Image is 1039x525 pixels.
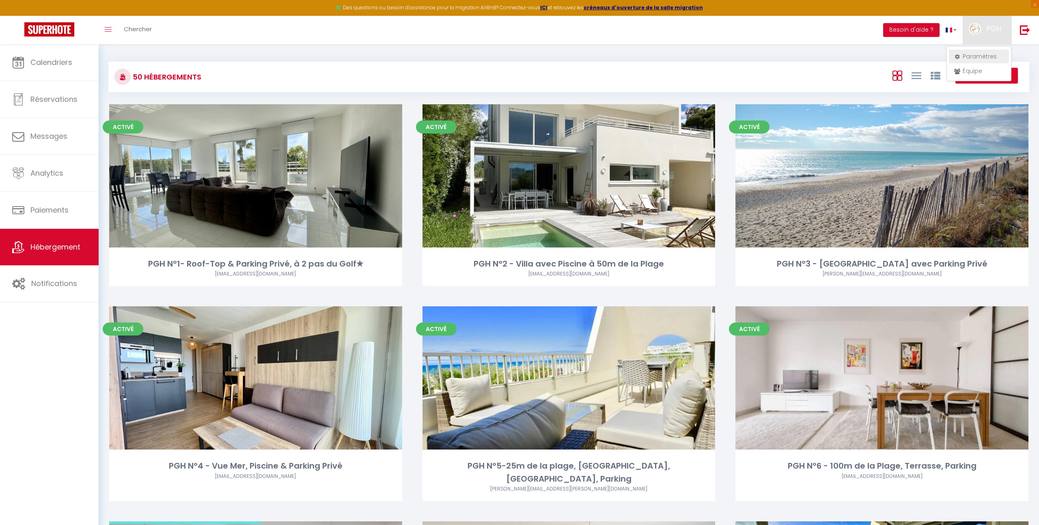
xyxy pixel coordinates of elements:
[584,4,703,11] a: créneaux d'ouverture de la salle migration
[949,64,1009,78] a: Équipe
[103,323,143,336] span: Activé
[986,24,1001,34] span: PGH
[422,460,716,485] div: PGH N°5-25m de la plage, [GEOGRAPHIC_DATA], [GEOGRAPHIC_DATA], Parking
[969,23,981,34] img: ...
[30,131,67,141] span: Messages
[735,460,1028,472] div: PGH N°6 - 100m de la Plage, Terrasse, Parking
[103,120,143,133] span: Activé
[735,473,1028,480] div: Airbnb
[1020,25,1030,35] img: logout
[931,69,940,82] a: Vue par Groupe
[30,94,78,104] span: Réservations
[729,120,770,133] span: Activé
[540,4,548,11] a: ICI
[109,473,402,480] div: Airbnb
[30,168,63,178] span: Analytics
[109,270,402,278] div: Airbnb
[729,323,770,336] span: Activé
[30,205,69,215] span: Paiements
[109,258,402,270] div: PGH N°1- Roof-Top & Parking Privé, à 2 pas du Golf✭
[416,323,457,336] span: Activé
[24,22,74,37] img: Super Booking
[31,278,77,288] span: Notifications
[963,16,1011,44] a: ... PGH
[735,258,1028,270] div: PGH N°3 - [GEOGRAPHIC_DATA] avec Parking Privé
[118,16,158,44] a: Chercher
[422,485,716,493] div: Airbnb
[416,120,457,133] span: Activé
[109,460,402,472] div: PGH N°4 - Vue Mer, Piscine & Parking Privé
[735,270,1028,278] div: Airbnb
[6,3,31,28] button: Ouvrir le widget de chat LiveChat
[30,57,72,67] span: Calendriers
[30,242,80,252] span: Hébergement
[124,25,152,33] span: Chercher
[892,69,902,82] a: Vue en Box
[422,258,716,270] div: PGH N°2 - Villa avec Piscine à 50m de la Plage
[422,270,716,278] div: Airbnb
[949,49,1009,63] a: Paramètres
[131,68,201,86] h3: 50 Hébergements
[912,69,921,82] a: Vue en Liste
[883,23,940,37] button: Besoin d'aide ?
